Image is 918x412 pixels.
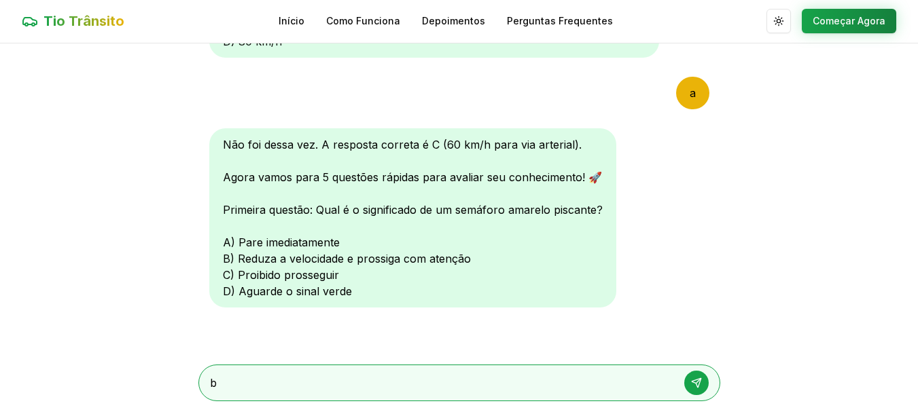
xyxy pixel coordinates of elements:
[22,12,124,31] a: Tio Trânsito
[43,12,124,31] span: Tio Trânsito
[507,14,613,28] a: Perguntas Frequentes
[422,14,485,28] a: Depoimentos
[209,128,616,307] div: Não foi dessa vez. A resposta correta é C (60 km/h para via arterial). Agora vamos para 5 questõe...
[210,375,671,391] textarea: b
[802,9,896,33] button: Começar Agora
[279,14,304,28] a: Início
[676,77,709,109] div: a
[326,14,400,28] a: Como Funciona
